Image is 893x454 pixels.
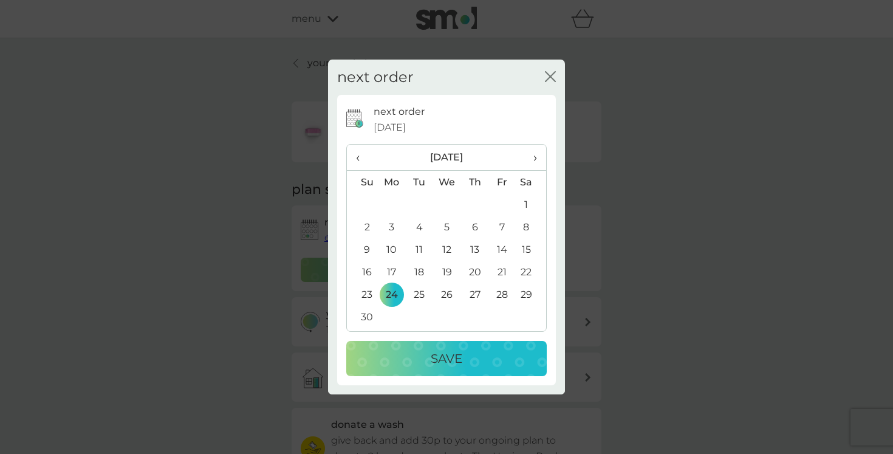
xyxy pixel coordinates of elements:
[488,216,516,238] td: 7
[378,283,406,306] td: 24
[378,171,406,194] th: Mo
[433,171,461,194] th: We
[378,216,406,238] td: 3
[461,238,488,261] td: 13
[378,238,406,261] td: 10
[406,216,433,238] td: 4
[356,145,369,170] span: ‹
[516,283,546,306] td: 29
[488,283,516,306] td: 28
[347,216,378,238] td: 2
[347,306,378,328] td: 30
[433,238,461,261] td: 12
[488,261,516,283] td: 21
[461,171,488,194] th: Th
[406,238,433,261] td: 11
[406,283,433,306] td: 25
[431,349,462,368] p: Save
[433,283,461,306] td: 26
[346,341,547,376] button: Save
[461,216,488,238] td: 6
[545,71,556,84] button: close
[488,171,516,194] th: Fr
[516,261,546,283] td: 22
[461,283,488,306] td: 27
[516,193,546,216] td: 1
[378,145,516,171] th: [DATE]
[374,120,406,136] span: [DATE]
[516,238,546,261] td: 15
[406,261,433,283] td: 18
[347,171,378,194] th: Su
[516,171,546,194] th: Sa
[347,283,378,306] td: 23
[347,261,378,283] td: 16
[488,238,516,261] td: 14
[347,238,378,261] td: 9
[406,171,433,194] th: Tu
[433,261,461,283] td: 19
[516,216,546,238] td: 8
[433,216,461,238] td: 5
[378,261,406,283] td: 17
[525,145,537,170] span: ›
[374,104,425,120] p: next order
[337,69,414,86] h2: next order
[461,261,488,283] td: 20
